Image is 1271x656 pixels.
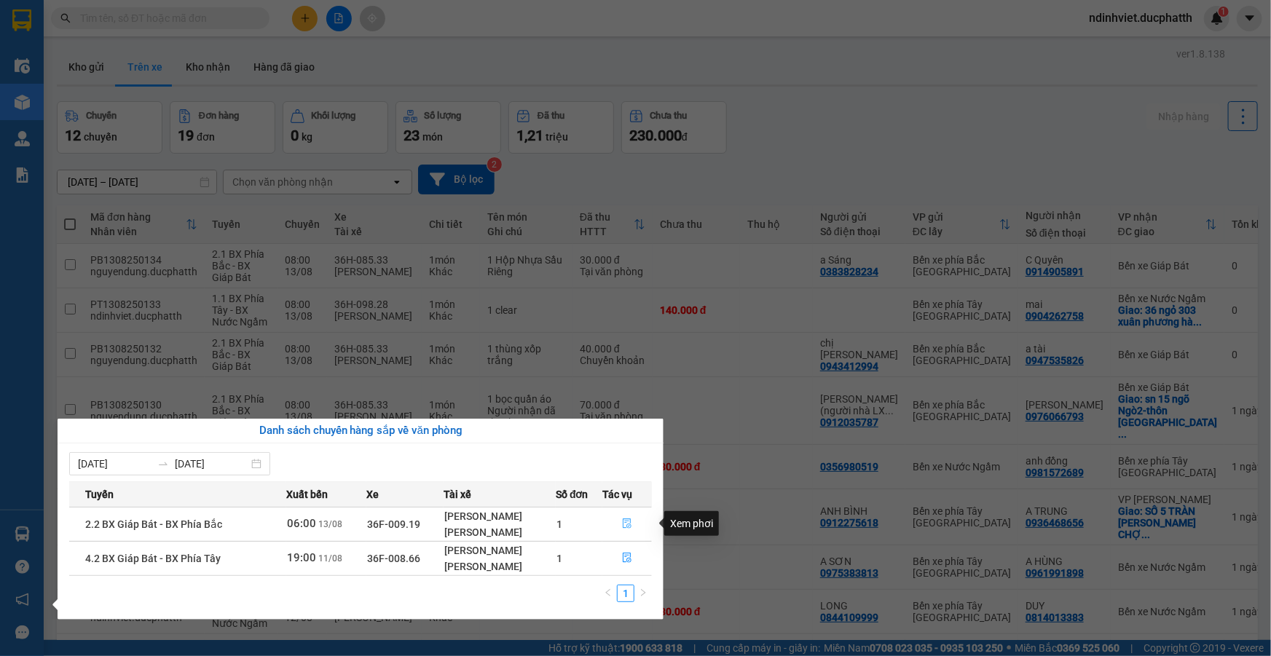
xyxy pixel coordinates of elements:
[639,588,648,597] span: right
[318,519,342,529] span: 13/08
[444,542,555,558] div: [PERSON_NAME]
[618,585,634,601] a: 1
[556,553,562,564] span: 1
[603,513,651,536] button: file-done
[622,518,632,530] span: file-done
[617,585,634,602] li: 1
[634,585,652,602] button: right
[367,553,420,564] span: 36F-008.66
[69,422,652,440] div: Danh sách chuyến hàng sắp về văn phòng
[318,553,342,564] span: 11/08
[85,518,222,530] span: 2.2 BX Giáp Bát - BX Phía Bắc
[175,456,248,472] input: Đến ngày
[366,486,379,502] span: Xe
[78,456,152,472] input: Từ ngày
[603,547,651,570] button: file-done
[157,458,169,470] span: to
[664,511,719,536] div: Xem phơi
[85,553,221,564] span: 4.2 BX Giáp Bát - BX Phía Tây
[444,558,555,574] div: [PERSON_NAME]
[444,524,555,540] div: [PERSON_NAME]
[444,508,555,524] div: [PERSON_NAME]
[286,486,328,502] span: Xuất bến
[444,486,471,502] span: Tài xế
[599,585,617,602] button: left
[602,486,632,502] span: Tác vụ
[287,517,316,530] span: 06:00
[157,458,169,470] span: swap-right
[556,486,589,502] span: Số đơn
[367,518,420,530] span: 36F-009.19
[85,486,114,502] span: Tuyến
[634,585,652,602] li: Next Page
[604,588,613,597] span: left
[287,551,316,564] span: 19:00
[599,585,617,602] li: Previous Page
[556,518,562,530] span: 1
[622,553,632,564] span: file-done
